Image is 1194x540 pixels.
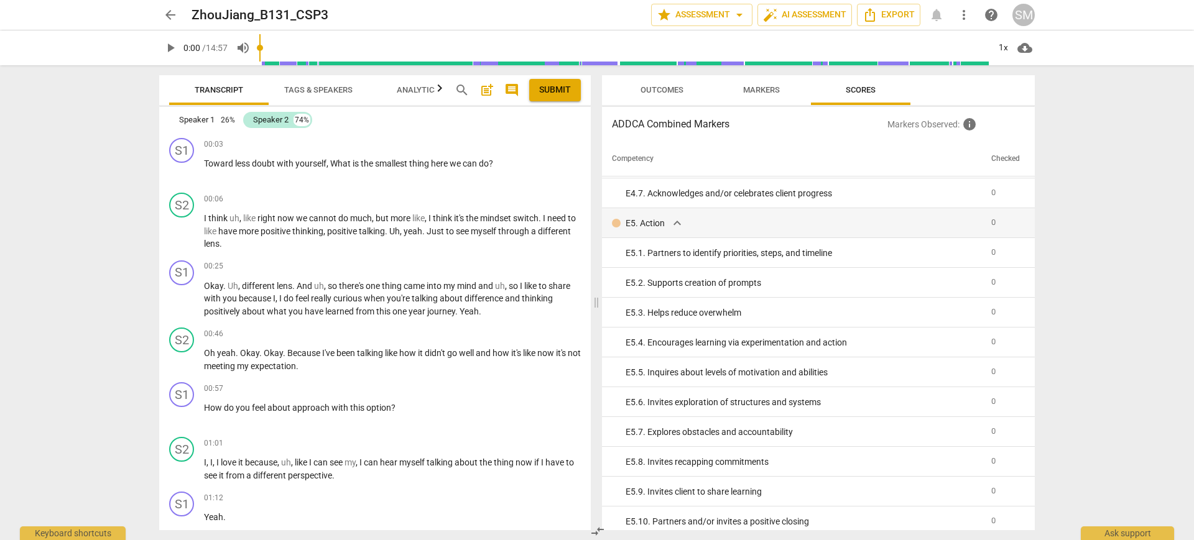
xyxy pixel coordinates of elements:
[277,281,292,291] span: lens
[281,457,291,467] span: Filler word
[331,403,350,413] span: with
[232,37,254,59] button: Volume
[455,306,460,316] span: .
[962,117,977,132] span: Inquire the support about custom evaluation criteria
[531,226,538,236] span: a
[295,457,309,467] span: like
[846,85,876,94] span: Scores
[857,4,920,26] button: Export
[311,293,333,303] span: really
[478,281,495,291] span: and
[641,85,683,94] span: Outcomes
[763,7,846,22] span: AI Assessment
[471,226,498,236] span: myself
[284,293,295,303] span: do
[236,40,251,55] span: volume_up
[991,38,1015,58] div: 1x
[236,348,240,358] span: .
[456,226,471,236] span: see
[548,281,570,291] span: share
[292,403,331,413] span: approach
[427,226,446,236] span: Just
[991,396,996,406] span: 0
[1017,40,1032,55] span: cloud_download
[391,403,396,413] span: ?
[991,456,996,465] span: 0
[356,306,376,316] span: from
[169,138,194,163] div: Change speaker
[240,348,259,358] span: Okay
[452,80,472,100] button: Search
[380,457,399,467] span: hear
[204,226,218,236] span: Filler word
[385,348,399,358] span: like
[261,226,292,236] span: positive
[732,7,747,22] span: arrow_drop_down
[228,281,238,291] span: Filler word
[602,142,986,176] th: Competency
[479,158,489,168] span: do
[169,327,194,352] div: Change speaker
[409,306,427,316] span: year
[447,348,459,358] span: go
[359,457,364,467] span: I
[204,470,219,480] span: see
[275,293,279,303] span: ,
[505,281,509,291] span: ,
[427,306,455,316] span: journey
[505,293,522,303] span: and
[20,526,126,540] div: Keyboard shortcuts
[372,213,376,223] span: ,
[253,470,288,480] span: different
[465,293,505,303] span: difference
[568,213,576,223] span: to
[217,348,236,358] span: yeah
[520,281,524,291] span: I
[179,114,215,126] div: Speaker 1
[476,348,493,358] span: and
[428,213,433,223] span: I
[534,457,541,467] span: if
[202,43,228,53] span: / 14:57
[375,158,409,168] span: smallest
[252,158,277,168] span: doubt
[418,348,425,358] span: it
[626,396,981,409] div: E5. 6. Invites exploration of structures and systems
[237,361,251,371] span: my
[494,457,516,467] span: thing
[425,213,428,223] span: ,
[366,281,382,291] span: one
[1012,4,1035,26] button: SM
[443,281,457,291] span: my
[399,457,427,467] span: myself
[513,213,539,223] span: switch
[305,306,325,316] span: have
[345,457,356,467] span: Filler word
[208,213,229,223] span: think
[991,367,996,376] span: 0
[330,457,345,467] span: see
[404,226,422,236] span: yeah
[991,516,996,525] span: 0
[626,187,981,200] div: E4. 7. Acknowledges and/or celebrates client progress
[204,512,223,522] span: Yeah
[991,486,996,495] span: 0
[183,43,200,53] span: 0:00
[328,281,339,291] span: so
[204,306,242,316] span: positively
[251,361,296,371] span: expectation
[204,329,223,339] span: 00:46
[220,114,236,126] div: 26%
[192,7,328,23] h2: ZhouJiang_B131_CSP3
[509,281,520,291] span: so
[169,260,194,285] div: Change speaker
[245,457,277,467] span: because
[327,226,359,236] span: positive
[626,366,981,379] div: E5. 5. Inquires about levels of motivation and abilities
[991,277,996,286] span: 0
[294,114,310,126] div: 74%
[216,457,221,467] span: I
[516,457,534,467] span: now
[670,216,685,231] span: expand_more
